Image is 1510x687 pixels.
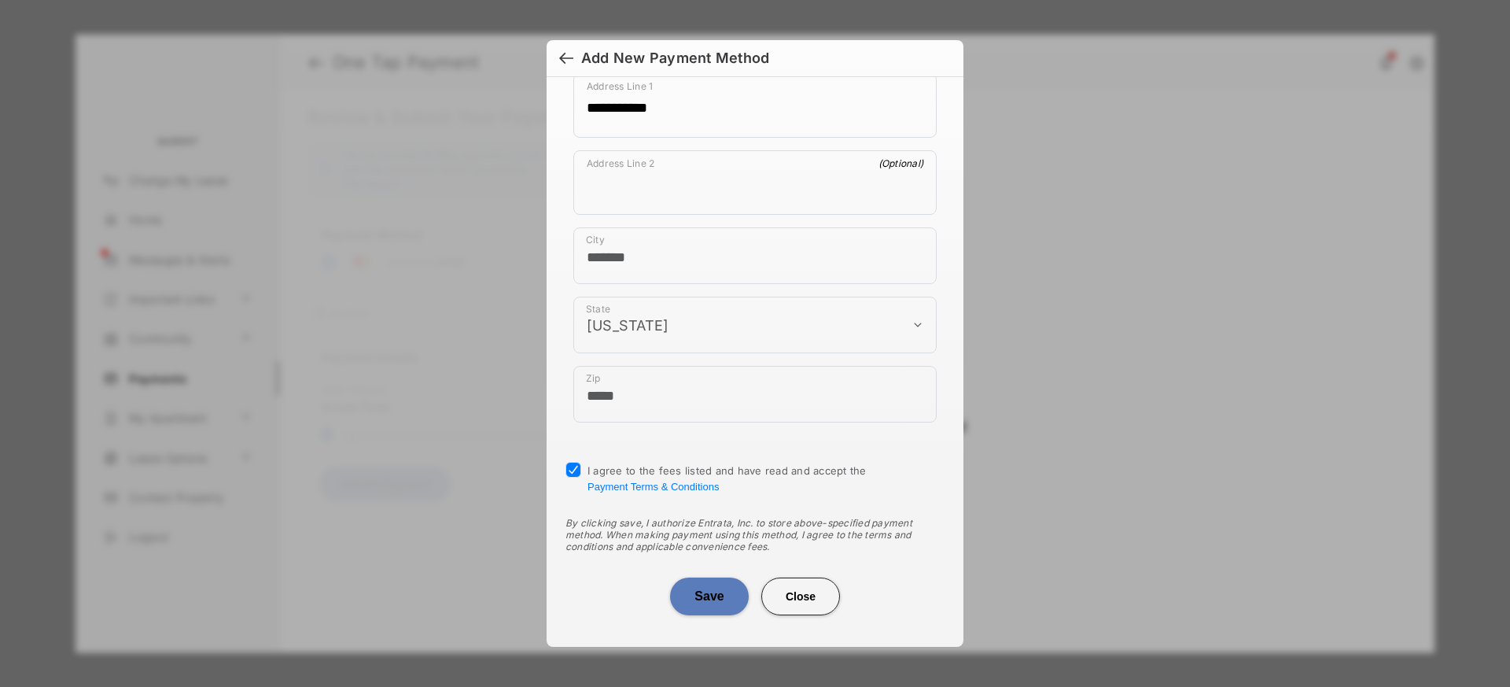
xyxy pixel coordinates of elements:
div: Add New Payment Method [581,50,769,67]
span: I agree to the fees listed and have read and accept the [587,464,867,493]
div: By clicking save, I authorize Entrata, Inc. to store above-specified payment method. When making ... [565,517,945,552]
div: payment_method_screening[postal_addresses][postalCode] [573,366,937,423]
div: payment_method_screening[postal_addresses][addressLine1] [573,73,937,138]
div: payment_method_screening[postal_addresses][locality] [573,227,937,284]
div: payment_method_screening[postal_addresses][addressLine2] [573,150,937,215]
div: payment_method_screening[postal_addresses][administrativeArea] [573,297,937,353]
button: I agree to the fees listed and have read and accept the [587,481,719,493]
button: Save [670,578,749,615]
button: Close [761,578,840,615]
